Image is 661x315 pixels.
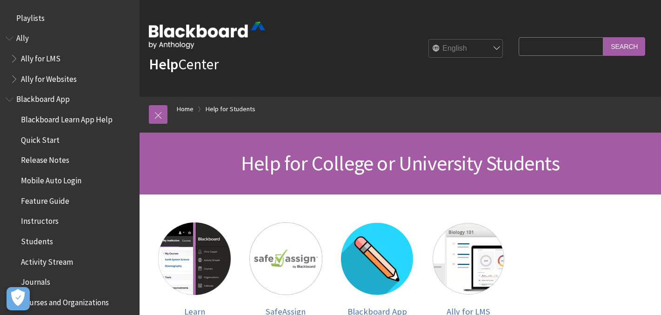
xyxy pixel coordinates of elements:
span: Quick Start [21,132,60,145]
nav: Book outline for Playlists [6,10,134,26]
img: Blackboard by Anthology [149,22,265,49]
span: Blackboard Learn App Help [21,112,113,124]
span: Ally for LMS [21,51,60,63]
span: Ally [16,31,29,43]
span: Release Notes [21,153,69,165]
nav: Book outline for Anthology Ally Help [6,31,134,87]
span: Mobile Auto Login [21,173,81,185]
img: SafeAssign [249,222,322,295]
span: Instructors [21,214,59,226]
a: HelpCenter [149,55,219,74]
input: Search [603,37,645,55]
a: Help for Students [206,103,255,115]
select: Site Language Selector [429,40,503,58]
span: Help for College or University Students [241,150,560,176]
button: Abrir preferências [7,287,30,310]
a: Home [177,103,194,115]
span: Journals [21,275,50,287]
img: Blackboard App [341,222,414,295]
img: Ally for LMS [432,222,505,295]
span: Playlists [16,10,45,23]
span: Ally for Websites [21,71,77,84]
strong: Help [149,55,178,74]
span: Students [21,234,53,246]
span: Activity Stream [21,254,73,267]
span: Blackboard App [16,92,70,104]
span: Courses and Organizations [21,295,109,307]
span: Feature Guide [21,193,69,206]
img: Learn [158,222,231,295]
